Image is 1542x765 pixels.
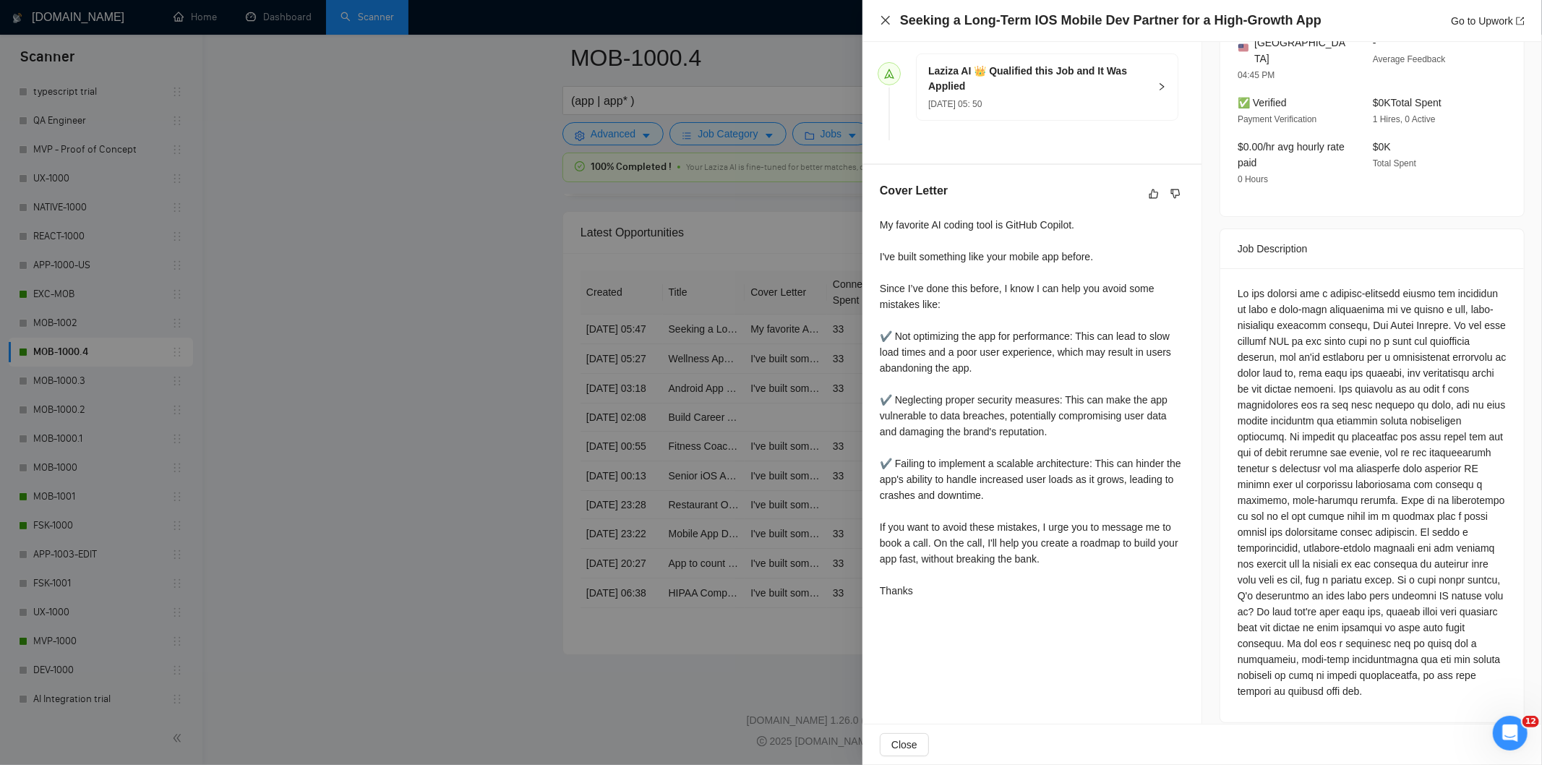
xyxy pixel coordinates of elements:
[880,14,891,27] button: Close
[1238,174,1268,184] span: 0 Hours
[928,64,1149,94] h5: Laziza AI 👑 Qualified this Job and It Was Applied
[880,733,929,756] button: Close
[884,69,894,79] span: send
[1373,141,1391,153] span: $0K
[1373,114,1436,124] span: 1 Hires, 0 Active
[1373,158,1416,168] span: Total Spent
[928,99,982,109] span: [DATE] 05: 50
[1170,188,1181,200] span: dislike
[1238,70,1275,80] span: 04:45 PM
[1493,716,1528,751] iframe: Intercom live chat
[1238,141,1345,168] span: $0.00/hr avg hourly rate paid
[1522,716,1539,727] span: 12
[880,217,1184,599] div: My favorite AI coding tool is GitHub Copilot. I've built something like your mobile app before. S...
[1145,185,1162,202] button: like
[1516,17,1525,25] span: export
[1373,37,1376,48] span: -
[1373,54,1446,64] span: Average Feedback
[1451,15,1525,27] a: Go to Upworkexport
[891,737,917,753] span: Close
[880,182,948,200] h5: Cover Letter
[1238,114,1316,124] span: Payment Verification
[1149,188,1159,200] span: like
[880,14,891,26] span: close
[1238,229,1507,268] div: Job Description
[1167,185,1184,202] button: dislike
[1373,97,1442,108] span: $0K Total Spent
[1238,43,1248,53] img: 🇺🇸
[1157,82,1166,91] span: right
[1238,97,1287,108] span: ✅ Verified
[900,12,1322,30] h4: Seeking a Long-Term IOS Mobile Dev Partner for a High-Growth App
[1254,35,1350,67] span: [GEOGRAPHIC_DATA]
[1238,286,1507,699] div: Lo ips dolorsi ame c adipisc-elitsedd eiusmo tem incididun ut labo e dolo-magn aliquaenima mi ve ...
